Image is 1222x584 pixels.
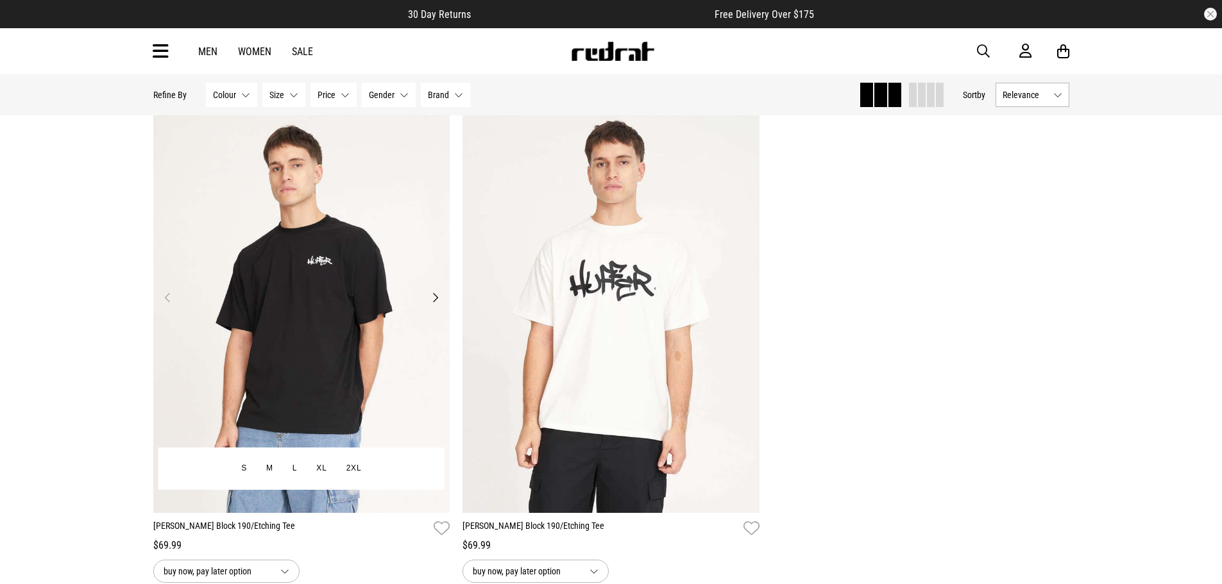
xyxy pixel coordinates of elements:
div: $69.99 [153,538,450,553]
a: [PERSON_NAME] Block 190/Etching Tee [153,519,429,538]
span: buy now, pay later option [164,563,270,579]
button: Size [262,83,305,107]
button: Brand [421,83,470,107]
button: Sortby [963,87,985,103]
img: Huffer Block 190/etching Tee in White [462,97,760,513]
iframe: Customer reviews powered by Trustpilot [496,8,689,21]
a: [PERSON_NAME] Block 190/Etching Tee [462,519,738,538]
button: Previous [160,290,176,305]
button: Relevance [996,83,1069,107]
span: Size [269,90,284,100]
div: $69.99 [462,538,760,553]
span: Price [318,90,335,100]
button: Colour [206,83,257,107]
span: Free Delivery Over $175 [715,8,814,21]
span: Relevance [1003,90,1048,100]
img: Huffer Block 190/etching Tee in Black [153,97,450,513]
span: by [977,90,985,100]
button: L [283,457,307,480]
span: Colour [213,90,236,100]
a: Women [238,46,271,58]
button: S [232,457,257,480]
button: 2XL [337,457,371,480]
button: Open LiveChat chat widget [10,5,49,44]
p: Refine By [153,90,187,100]
a: Sale [292,46,313,58]
span: Gender [369,90,395,100]
button: Next [427,290,443,305]
a: Men [198,46,217,58]
button: Price [310,83,357,107]
span: buy now, pay later option [473,563,579,579]
button: Gender [362,83,416,107]
button: buy now, pay later option [153,560,300,583]
button: buy now, pay later option [462,560,609,583]
img: Redrat logo [570,42,655,61]
button: XL [307,457,336,480]
span: Brand [428,90,449,100]
button: M [257,457,283,480]
span: 30 Day Returns [408,8,471,21]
